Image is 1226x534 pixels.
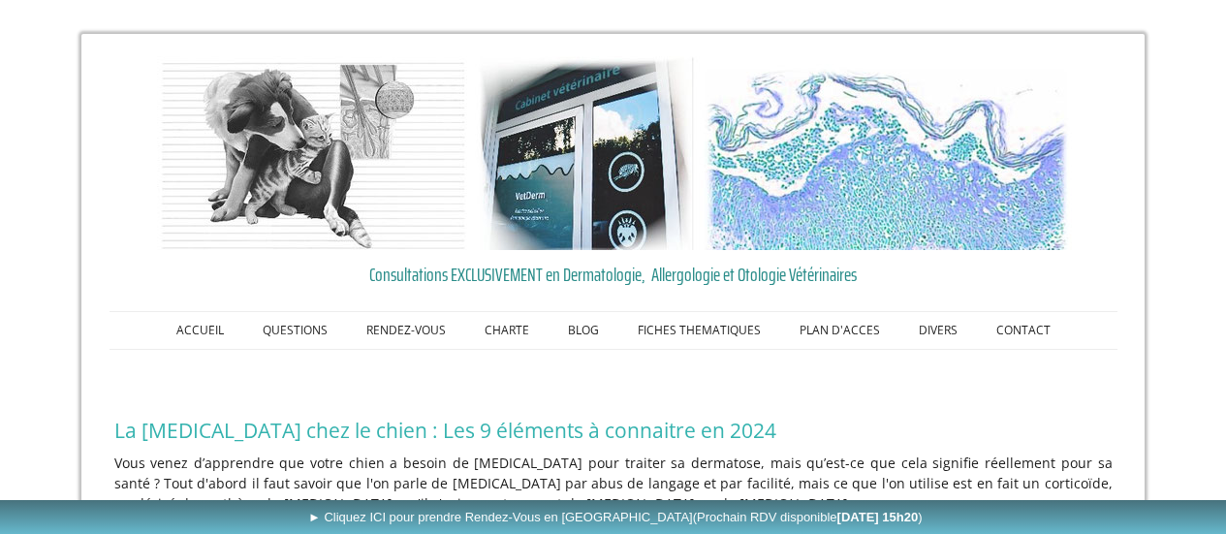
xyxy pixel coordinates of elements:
[693,510,923,524] span: (Prochain RDV disponible )
[114,418,1113,443] h1: La [MEDICAL_DATA] chez le chien : Les 9 éléments à connaitre en 2024
[780,312,899,349] a: PLAN D'ACCES
[347,312,465,349] a: RENDEZ-VOUS
[465,312,549,349] a: CHARTE
[977,312,1070,349] a: CONTACT
[549,312,618,349] a: BLOG
[243,312,347,349] a: QUESTIONS
[114,453,1113,514] p: Vous venez d’apprendre que votre chien a besoin de [MEDICAL_DATA] pour traiter sa dermatose, mais...
[837,510,919,524] b: [DATE] 15h20
[157,312,243,349] a: ACCUEIL
[114,260,1113,289] a: Consultations EXCLUSIVEMENT en Dermatologie, Allergologie et Otologie Vétérinaires
[618,312,780,349] a: FICHES THEMATIQUES
[899,312,977,349] a: DIVERS
[308,510,923,524] span: ► Cliquez ICI pour prendre Rendez-Vous en [GEOGRAPHIC_DATA]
